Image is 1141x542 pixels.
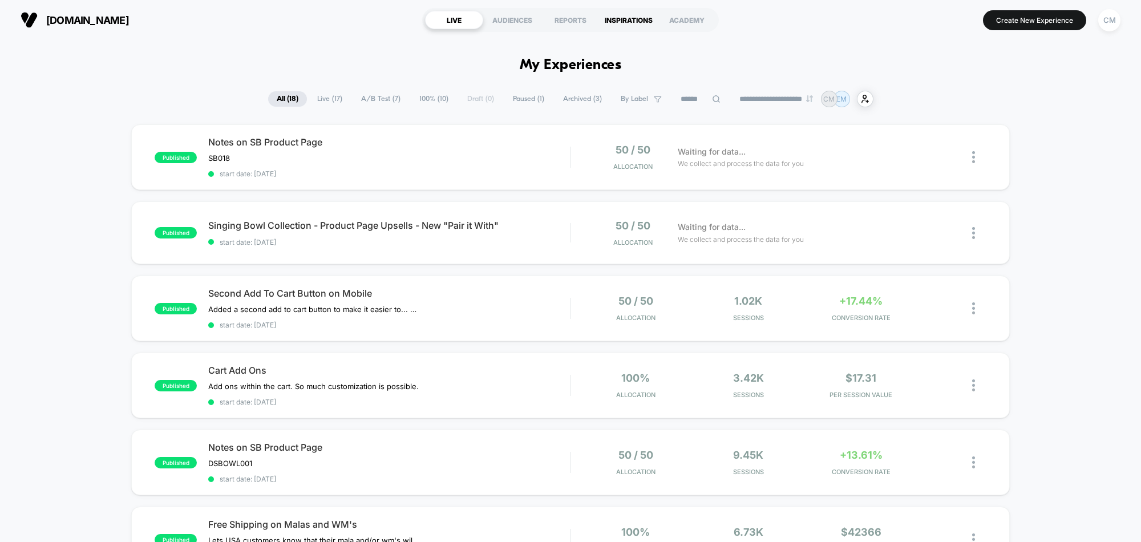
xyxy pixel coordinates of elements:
[618,295,653,307] span: 50 / 50
[695,391,802,399] span: Sessions
[733,372,764,384] span: 3.42k
[695,314,802,322] span: Sessions
[618,449,653,461] span: 50 / 50
[972,302,975,314] img: close
[733,449,763,461] span: 9.45k
[208,365,570,376] span: Cart Add Ons
[425,11,483,29] div: LIVE
[411,91,457,107] span: 100% ( 10 )
[734,295,762,307] span: 1.02k
[972,227,975,239] img: close
[208,519,570,530] span: Free Shipping on Malas and WM's
[807,468,914,476] span: CONVERSION RATE
[1095,9,1124,32] button: CM
[845,372,876,384] span: $17.31
[483,11,541,29] div: AUDIENCES
[208,475,570,483] span: start date: [DATE]
[208,288,570,299] span: Second Add To Cart Button on Mobile
[621,526,650,538] span: 100%
[155,457,197,468] span: published
[972,456,975,468] img: close
[616,144,650,156] span: 50 / 50
[155,227,197,238] span: published
[155,152,197,163] span: published
[841,526,881,538] span: $42366
[21,11,38,29] img: Visually logo
[734,526,763,538] span: 6.73k
[504,91,553,107] span: Paused ( 1 )
[658,11,716,29] div: ACADEMY
[600,11,658,29] div: INSPIRATIONS
[1098,9,1120,31] div: CM
[823,95,835,103] p: CM
[208,382,419,391] span: Add ons within the cart. So much customization is possible.
[541,11,600,29] div: REPORTS
[46,14,129,26] span: [DOMAIN_NAME]
[353,91,409,107] span: A/B Test ( 7 )
[208,398,570,406] span: start date: [DATE]
[208,238,570,246] span: start date: [DATE]
[678,221,746,233] span: Waiting for data...
[520,57,622,74] h1: My Experiences
[208,169,570,178] span: start date: [DATE]
[613,238,653,246] span: Allocation
[616,391,656,399] span: Allocation
[695,468,802,476] span: Sessions
[839,295,883,307] span: +17.44%
[678,158,804,169] span: We collect and process the data for you
[613,163,653,171] span: Allocation
[840,449,883,461] span: +13.61%
[678,234,804,245] span: We collect and process the data for you
[972,379,975,391] img: close
[983,10,1086,30] button: Create New Experience
[17,11,132,29] button: [DOMAIN_NAME]
[309,91,351,107] span: Live ( 17 )
[616,314,656,322] span: Allocation
[807,391,914,399] span: PER SESSION VALUE
[268,91,307,107] span: All ( 18 )
[155,380,197,391] span: published
[678,145,746,158] span: Waiting for data...
[208,321,570,329] span: start date: [DATE]
[208,442,570,453] span: Notes on SB Product Page
[621,372,650,384] span: 100%
[208,305,420,314] span: Added a second add to cart button to make it easier to... add to cart... after scrolling the desc...
[155,303,197,314] span: published
[836,95,847,103] p: EM
[208,459,252,468] span: DSBOWL001
[208,136,570,148] span: Notes on SB Product Page
[208,220,570,231] span: Singing Bowl Collection - Product Page Upsells - New "Pair it With"
[972,151,975,163] img: close
[621,95,648,103] span: By Label
[208,153,230,163] span: SB018
[807,314,914,322] span: CONVERSION RATE
[616,220,650,232] span: 50 / 50
[616,468,656,476] span: Allocation
[806,95,813,102] img: end
[555,91,610,107] span: Archived ( 3 )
